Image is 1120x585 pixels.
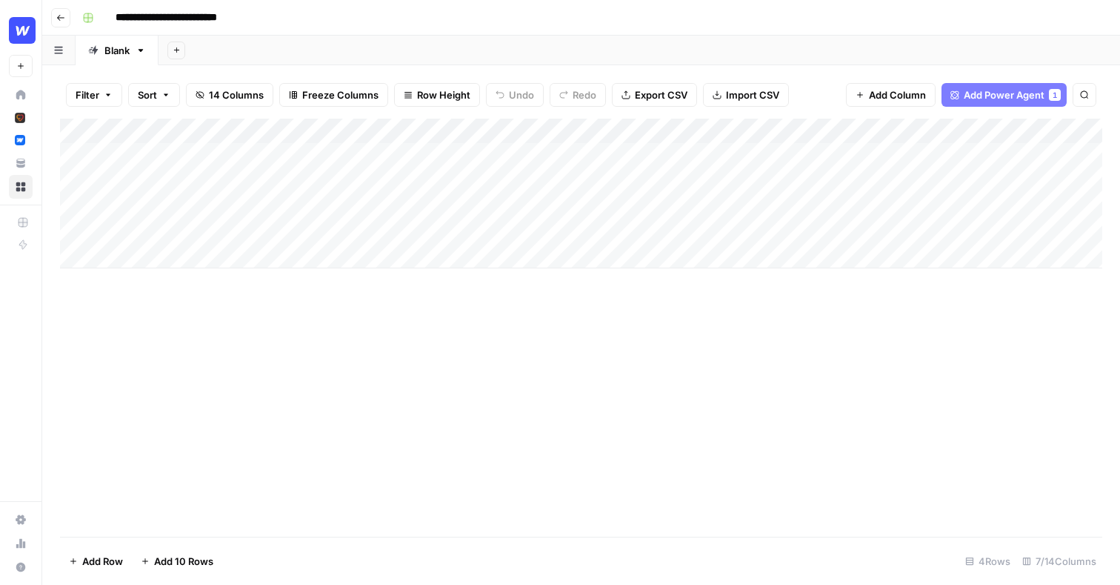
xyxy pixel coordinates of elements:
a: Browse [9,175,33,199]
img: a1pu3e9a4sjoov2n4mw66knzy8l8 [15,135,25,145]
button: Help + Support [9,555,33,579]
a: Blank [76,36,159,65]
span: Row Height [417,87,470,102]
img: Webflow Logo [9,17,36,44]
button: Filter [66,83,122,107]
span: Freeze Columns [302,87,379,102]
a: Settings [9,508,33,532]
button: Workspace: Webflow [9,12,33,49]
div: 7/14 Columns [1016,549,1102,573]
span: Export CSV [635,87,687,102]
button: Add Column [846,83,936,107]
span: Add Power Agent [964,87,1044,102]
button: Add Power Agent1 [941,83,1067,107]
button: Undo [486,83,544,107]
span: Sort [138,87,157,102]
div: 1 [1049,89,1061,101]
a: Home [9,83,33,107]
span: Import CSV [726,87,779,102]
button: Add 10 Rows [132,549,222,573]
div: Blank [104,43,130,58]
button: Row Height [394,83,480,107]
button: Redo [550,83,606,107]
span: Undo [509,87,534,102]
a: Your Data [9,151,33,175]
button: 14 Columns [186,83,273,107]
span: Add Column [869,87,926,102]
button: Sort [128,83,180,107]
span: 1 [1053,89,1057,101]
button: Freeze Columns [279,83,388,107]
button: Import CSV [703,83,789,107]
span: Add Row [82,554,123,569]
button: Add Row [60,549,132,573]
a: Usage [9,532,33,555]
img: x9pvq66k5d6af0jwfjov4in6h5zj [15,113,25,123]
span: Redo [573,87,596,102]
span: 14 Columns [209,87,264,102]
span: Filter [76,87,99,102]
button: Export CSV [612,83,697,107]
span: Add 10 Rows [154,554,213,569]
div: 4 Rows [959,549,1016,573]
